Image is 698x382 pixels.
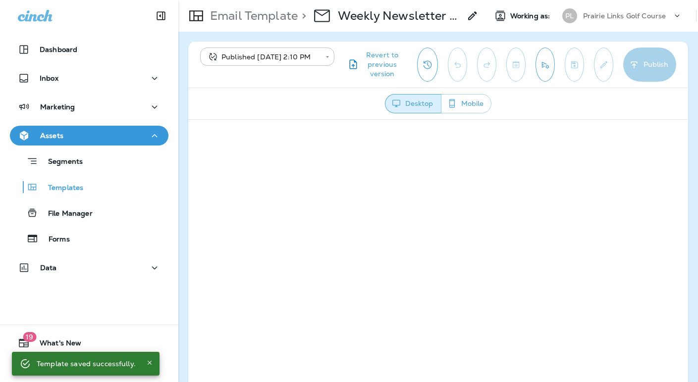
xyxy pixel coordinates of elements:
p: Templates [38,184,83,193]
button: Assets [10,126,168,145]
p: Segments [38,157,83,167]
button: Close [144,357,156,369]
p: Prairie Links Golf Course [583,12,666,20]
button: File Manager [10,202,168,223]
p: File Manager [38,209,93,219]
button: Segments [10,150,168,172]
button: Data [10,258,168,278]
span: Revert to previous version [359,50,405,79]
p: Inbox [40,74,58,82]
p: Forms [39,235,70,244]
span: 19 [23,332,36,342]
button: Revert to previous version [342,48,409,82]
button: Send test email [536,48,555,82]
button: Desktop [385,94,441,113]
p: Weekly Newsletter - 2025 - 9/30 Prairie Links [338,8,461,23]
div: PL [562,8,577,23]
button: Inbox [10,68,168,88]
button: Mobile [441,94,491,113]
span: What's New [30,339,81,351]
p: Assets [40,132,63,140]
div: Template saved successfully. [37,355,136,373]
p: Marketing [40,103,75,111]
p: Dashboard [40,46,77,53]
div: Published [DATE] 2:10 PM [207,52,319,62]
button: View Changelog [417,48,438,82]
button: Dashboard [10,40,168,59]
p: Email Template [206,8,298,23]
button: Marketing [10,97,168,117]
button: 19What's New [10,333,168,353]
p: Data [40,264,57,272]
button: Forms [10,228,168,249]
span: Working as: [510,12,552,20]
button: Templates [10,177,168,197]
button: Support [10,357,168,377]
p: > [298,8,306,23]
button: Collapse Sidebar [147,6,175,26]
